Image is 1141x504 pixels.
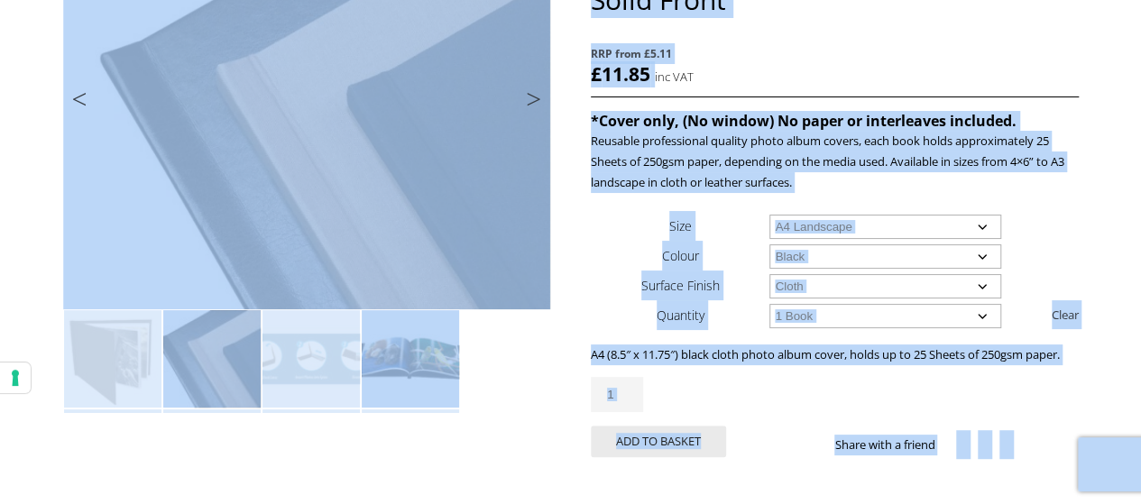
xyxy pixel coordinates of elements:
[999,437,1014,452] img: email sharing button
[591,61,602,87] span: £
[362,310,459,408] img: Pinchbook Photo Book Covers* with Solid Front - Image 4
[662,247,699,264] label: Colour
[591,377,643,412] input: Product quantity
[591,426,726,457] button: Add to basket
[591,111,1078,131] h4: *Cover only, (No window) No paper or interleaves included.
[1052,300,1079,329] a: Clear options
[163,310,261,408] img: Pinchbook Photo Book Covers* with Solid Front - Image 2
[834,435,956,455] p: Share with a friend
[591,61,650,87] bdi: 11.85
[262,310,360,408] img: Pinchbook Photo Book Covers* with Solid Front - Image 3
[657,307,704,324] label: Quantity
[669,217,692,234] label: Size
[591,131,1078,193] p: Reusable professional quality photo album covers, each book holds approximately 25 Sheets of 250g...
[956,437,971,452] img: facebook sharing button
[978,437,992,452] img: twitter sharing button
[641,277,720,294] label: Surface Finish
[64,310,161,408] img: Pinchbook Photo Book Covers* with Solid Front
[591,344,1078,365] p: A4 (8.5″ x 11.75″) black cloth photo album cover, holds up to 25 Sheets of 250gsm paper.
[591,43,1078,64] span: RRP from £5.11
